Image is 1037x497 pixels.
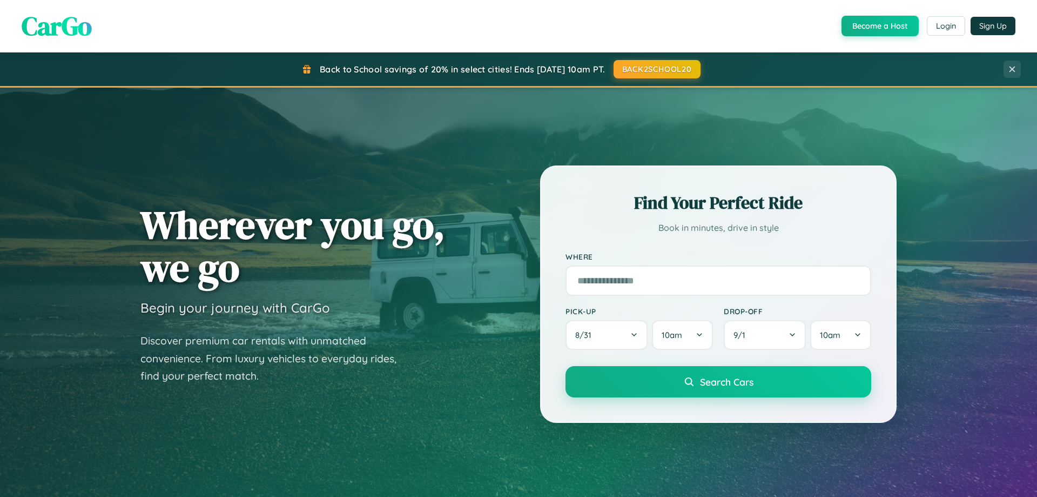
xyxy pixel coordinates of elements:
button: 8/31 [565,320,648,350]
span: 10am [662,330,682,340]
p: Book in minutes, drive in style [565,220,871,236]
span: Search Cars [700,376,753,388]
h3: Begin your journey with CarGo [140,300,330,316]
span: 9 / 1 [733,330,751,340]
button: 10am [652,320,713,350]
span: 10am [820,330,840,340]
span: Back to School savings of 20% in select cities! Ends [DATE] 10am PT. [320,64,605,75]
label: Where [565,252,871,261]
button: Sign Up [971,17,1015,35]
label: Drop-off [724,307,871,316]
span: CarGo [22,8,92,44]
label: Pick-up [565,307,713,316]
h1: Wherever you go, we go [140,203,445,289]
h2: Find Your Perfect Ride [565,191,871,215]
button: 10am [810,320,871,350]
button: 9/1 [724,320,806,350]
button: Login [927,16,965,36]
button: Become a Host [841,16,919,36]
p: Discover premium car rentals with unmatched convenience. From luxury vehicles to everyday rides, ... [140,332,410,385]
span: 8 / 31 [575,330,597,340]
button: Search Cars [565,366,871,397]
button: BACK2SCHOOL20 [614,60,701,78]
